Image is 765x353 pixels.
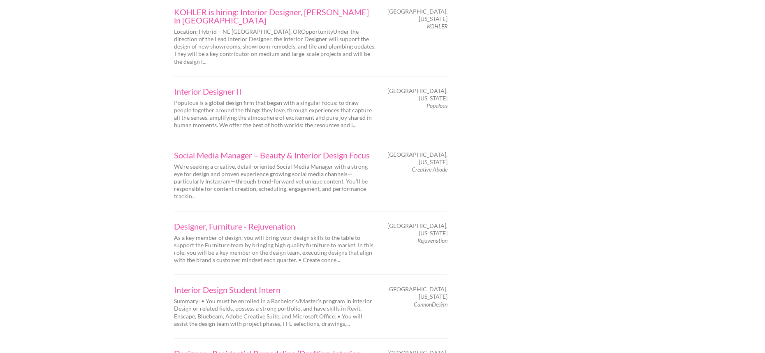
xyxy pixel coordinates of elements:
[174,234,376,264] p: As a key member of design, you will bring your design skills to the table to support the Furnitur...
[427,23,447,30] em: KOHLER
[174,297,376,327] p: Summary: • You must be enrolled in a Bachelor’s/Master’s program in Interior Design or related fi...
[174,28,376,65] p: Location: Hybrid – NE [GEOGRAPHIC_DATA], OROpportunityUnder the direction of the Lead Interior De...
[387,151,447,166] span: [GEOGRAPHIC_DATA], [US_STATE]
[387,286,447,300] span: [GEOGRAPHIC_DATA], [US_STATE]
[387,87,447,102] span: [GEOGRAPHIC_DATA], [US_STATE]
[417,237,447,244] em: Rejuvenation
[174,163,376,200] p: We’re seeking a creative, detail-oriented Social Media Manager with a strong eye for design and p...
[387,8,447,23] span: [GEOGRAPHIC_DATA], [US_STATE]
[174,222,376,230] a: Designer, Furniture - Rejuvenation
[427,102,447,109] em: Populous
[174,151,376,159] a: Social Media Manager – Beauty & Interior Design Focus
[174,99,376,129] p: Populous is a global design firm that began with a singular focus: to draw people together around...
[387,222,447,237] span: [GEOGRAPHIC_DATA], [US_STATE]
[414,301,447,308] em: CannonDesign
[174,87,376,95] a: Interior Designer II
[174,8,376,24] a: KOHLER is hiring: Interior Designer, [PERSON_NAME] in [GEOGRAPHIC_DATA]
[174,286,376,294] a: Interior Design Student Intern
[412,166,447,173] em: Creative Abode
